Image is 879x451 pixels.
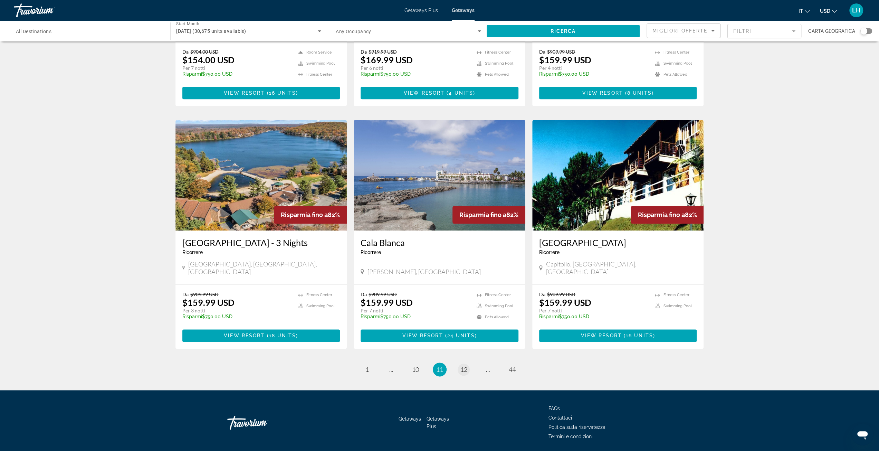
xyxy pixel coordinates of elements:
button: Change currency [820,6,837,16]
span: 1 [365,366,369,373]
p: Per 4 notti [539,65,648,71]
button: Ricerca [487,25,640,37]
span: View Resort [402,333,443,338]
p: $750.00 USD [539,314,648,319]
a: View Resort(8 units) [539,87,697,99]
nav: Pagination [175,363,704,376]
span: LH [852,7,860,14]
span: Risparmi [539,314,559,319]
span: $909.99 USD [547,291,575,297]
a: Contattaci [548,415,572,421]
a: View Resort(16 units) [539,329,697,342]
span: 18 units [269,333,296,338]
span: 10 [412,366,419,373]
span: USD [820,8,830,14]
span: ( ) [445,90,475,96]
p: Per 3 notti [182,308,292,314]
span: [GEOGRAPHIC_DATA], [GEOGRAPHIC_DATA], [GEOGRAPHIC_DATA] [188,260,340,275]
a: Termini e condizioni [548,434,593,439]
a: Politica sulla riservatezza [548,424,605,430]
span: ... [486,366,490,373]
p: Per 7 notti [361,308,470,314]
button: View Resort(18 units) [182,329,340,342]
span: Pets Allowed [663,72,687,77]
a: [GEOGRAPHIC_DATA] [539,237,697,248]
span: Getaways [399,416,421,422]
span: 8 units [627,90,652,96]
span: Any Occupancy [336,29,371,34]
span: $909.99 USD [369,291,397,297]
a: Getaways Plus [404,8,438,13]
div: 82% [274,206,347,224]
span: Ricorrere [182,250,203,255]
span: 16 units [269,90,296,96]
button: View Resort(16 units) [182,87,340,99]
p: $159.99 USD [361,297,413,308]
span: Da [361,291,367,297]
img: 7687E01L.jpg [532,120,704,231]
button: View Resort(24 units) [361,329,518,342]
span: Swimming Pool [663,304,691,308]
span: Risparmi [361,71,380,77]
span: Da [361,49,367,55]
span: Risparmia fino a [281,211,328,218]
span: Da [539,291,545,297]
h3: Cala Blanca [361,237,518,248]
span: ( ) [622,333,655,338]
div: 82% [631,206,704,224]
p: $169.99 USD [361,55,413,65]
p: $159.99 USD [539,297,591,308]
p: $159.99 USD [539,55,591,65]
span: Da [182,49,189,55]
span: 24 units [447,333,475,338]
span: Risparmi [182,71,202,77]
span: Capitolio, [GEOGRAPHIC_DATA], [GEOGRAPHIC_DATA] [546,260,697,275]
iframe: Pulsante per aprire la finestra di messaggistica [851,423,873,445]
span: Risparmi [539,71,559,77]
button: Filter [727,24,801,39]
a: [GEOGRAPHIC_DATA] - 3 Nights [182,237,340,248]
span: 11 [436,366,443,373]
span: $904.00 USD [190,49,219,55]
img: 2447E01X.jpg [354,120,525,231]
p: $750.00 USD [539,71,648,77]
span: $909.99 USD [190,291,219,297]
p: $750.00 USD [361,314,470,319]
span: View Resort [582,90,623,96]
span: View Resort [224,90,265,96]
span: [PERSON_NAME], [GEOGRAPHIC_DATA] [367,268,481,275]
span: Swimming Pool [306,61,335,66]
a: Getaways Plus [427,416,449,429]
a: FAQs [548,406,560,411]
mat-select: Sort by [652,27,715,35]
a: View Resort(4 units) [361,87,518,99]
button: Change language [799,6,810,16]
span: 12 [460,366,467,373]
span: Start Month [176,21,199,26]
span: Risparmi [182,314,202,319]
span: $909.99 USD [547,49,575,55]
span: ... [389,366,393,373]
span: $919.99 USD [369,49,397,55]
p: $750.00 USD [182,314,292,319]
span: Pets Allowed [485,315,509,319]
span: Pets Allowed [485,72,509,77]
div: 82% [452,206,525,224]
span: 16 units [626,333,653,338]
span: Da [539,49,545,55]
span: Getaways [452,8,475,13]
button: User Menu [847,3,865,18]
span: Swimming Pool [485,304,513,308]
span: Risparmia fino a [638,211,685,218]
span: ( ) [443,333,477,338]
span: Ricorrere [539,250,560,255]
p: Per 7 notti [182,65,292,71]
span: Fitness Center [306,293,332,297]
